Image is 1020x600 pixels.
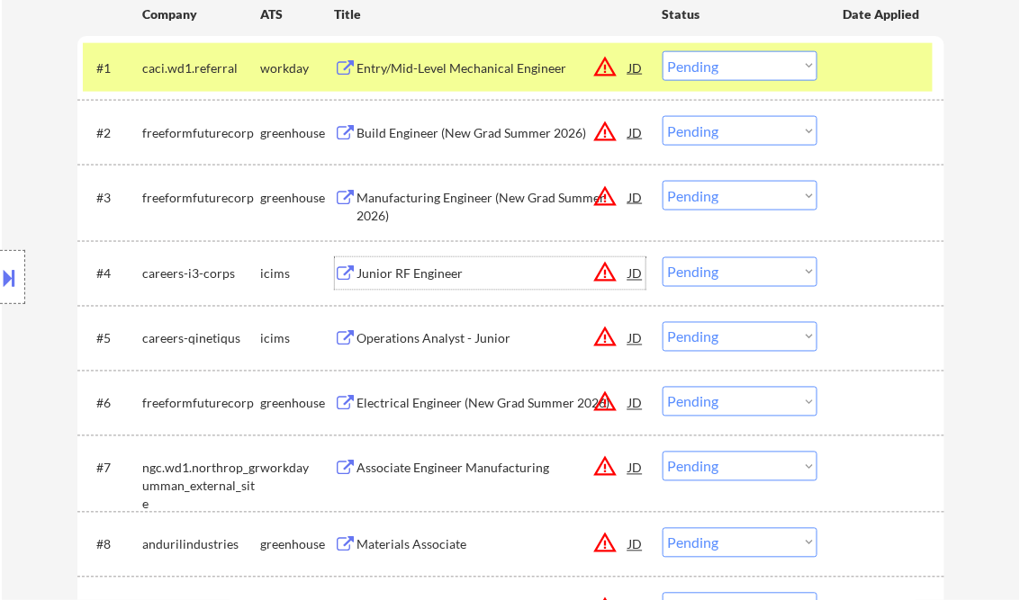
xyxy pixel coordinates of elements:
div: JD [627,322,645,354]
button: warning_amber [593,325,618,350]
div: workday [261,460,335,478]
div: Associate Engineer Manufacturing [357,460,629,478]
div: JD [627,181,645,213]
div: Company [143,5,261,23]
div: JD [627,452,645,484]
div: caci.wd1.referral [143,59,261,77]
button: warning_amber [593,260,618,285]
div: Operations Analyst - Junior [357,330,629,348]
div: #1 [97,59,129,77]
div: Manufacturing Engineer (New Grad Summer 2026) [357,189,629,224]
div: Title [335,5,645,23]
div: Build Engineer (New Grad Summer 2026) [357,124,629,142]
div: Entry/Mid-Level Mechanical Engineer [357,59,629,77]
button: warning_amber [593,54,618,79]
button: warning_amber [593,390,618,415]
div: andurilindustries [143,536,261,554]
div: Junior RF Engineer [357,265,629,283]
div: JD [627,387,645,419]
button: warning_amber [593,119,618,144]
div: Materials Associate [357,536,629,554]
button: warning_amber [593,184,618,209]
div: ATS [261,5,335,23]
div: workday [261,59,335,77]
div: greenhouse [261,536,335,554]
div: JD [627,116,645,148]
button: warning_amber [593,531,618,556]
div: JD [627,51,645,84]
div: #8 [97,536,129,554]
div: Date Applied [844,5,923,23]
div: JD [627,528,645,560]
div: JD [627,257,645,290]
div: #7 [97,460,129,478]
div: ngc.wd1.northrop_grumman_external_site [143,460,261,513]
div: Electrical Engineer (New Grad Summer 2026) [357,395,629,413]
button: warning_amber [593,454,618,479]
